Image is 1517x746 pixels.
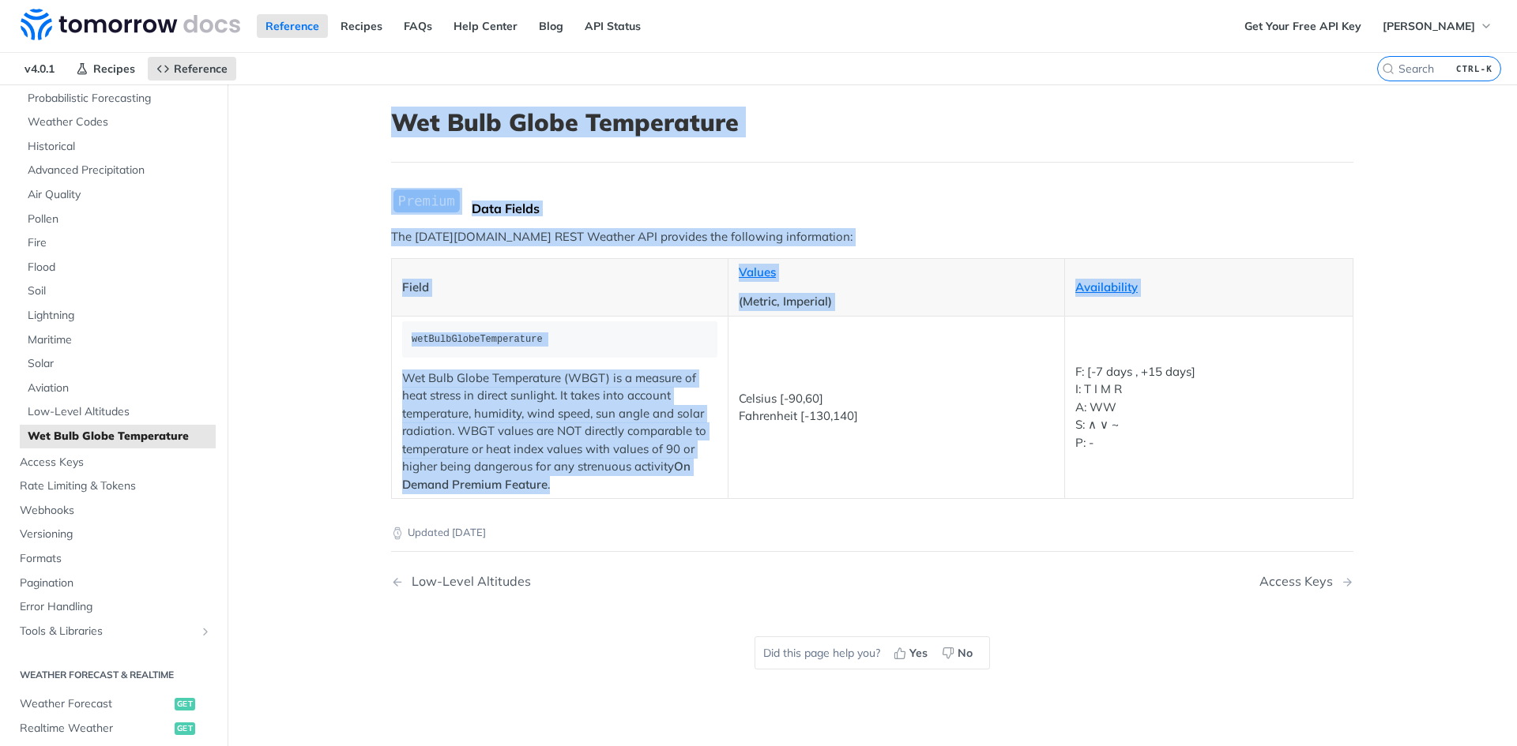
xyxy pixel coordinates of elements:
[28,212,212,227] span: Pollen
[20,624,195,639] span: Tools & Libraries
[12,595,216,619] a: Error Handling
[28,429,212,444] span: Wet Bulb Globe Temperature
[12,547,216,571] a: Formats
[20,551,212,567] span: Formats
[28,380,212,396] span: Aviation
[404,574,531,589] div: Low-Level Altitudes
[888,641,936,665] button: Yes
[175,722,195,735] span: get
[28,187,212,203] span: Air Quality
[402,369,717,494] p: Wet Bulb Globe Temperature (WBGT) is a measure of heat stress in direct sunlight. It takes into a...
[12,572,216,595] a: Pagination
[755,636,990,669] div: Did this page help you?
[1075,279,1138,294] a: Availability
[936,641,981,665] button: No
[148,57,236,81] a: Reference
[28,332,212,348] span: Maritime
[12,668,216,682] h2: Weather Forecast & realtime
[391,574,804,589] a: Previous Page: Low-Level Altitudes
[472,201,1353,216] div: Data Fields
[28,404,212,420] span: Low-Level Altitudes
[20,377,216,400] a: Aviation
[739,390,1054,425] p: Celsius [-90,60] Fahrenheit [-130,140]
[1452,61,1496,77] kbd: CTRL-K
[20,352,216,376] a: Solar
[20,696,171,712] span: Weather Forecast
[12,474,216,498] a: Rate Limiting & Tokens
[402,279,717,297] p: Field
[20,527,212,542] span: Versioning
[20,721,171,737] span: Realtime Weather
[402,459,691,492] strong: On Demand Premium Feature
[257,14,328,38] a: Reference
[958,645,973,662] span: No
[16,57,63,81] span: v4.0.1
[28,91,212,107] span: Probabilistic Forecasting
[395,14,441,38] a: FAQs
[391,108,1353,137] h1: Wet Bulb Globe Temperature
[1259,574,1353,589] a: Next Page: Access Keys
[20,478,212,494] span: Rate Limiting & Tokens
[20,400,216,424] a: Low-Level Altitudes
[20,208,216,231] a: Pollen
[28,283,212,299] span: Soil
[20,231,216,255] a: Fire
[93,62,135,76] span: Recipes
[391,558,1353,605] nav: Pagination Controls
[20,304,216,328] a: Lightning
[1382,62,1395,75] svg: Search
[28,356,212,372] span: Solar
[28,235,212,251] span: Fire
[20,183,216,207] a: Air Quality
[1236,14,1370,38] a: Get Your Free API Key
[28,139,212,155] span: Historical
[199,625,212,638] button: Show subpages for Tools & Libraries
[21,9,240,40] img: Tomorrow.io Weather API Docs
[391,525,1353,541] p: Updated [DATE]
[20,135,216,159] a: Historical
[12,692,216,716] a: Weather Forecastget
[20,599,212,615] span: Error Handling
[20,575,212,591] span: Pagination
[20,455,212,470] span: Access Keys
[12,451,216,474] a: Access Keys
[391,228,1353,246] p: The [DATE][DOMAIN_NAME] REST Weather API provides the following information:
[1383,19,1475,33] span: [PERSON_NAME]
[20,279,216,303] a: Soil
[28,163,212,178] span: Advanced Precipitation
[175,698,195,710] span: get
[1075,363,1342,452] p: F: [-7 days , +15 days] I: T I M R A: WW S: ∧ ∨ ~ P: -
[739,264,776,279] a: Values
[1259,574,1341,589] div: Access Keys
[67,57,144,81] a: Recipes
[412,334,543,345] span: wetBulbGlobeTemperature
[909,645,928,662] span: Yes
[12,499,216,523] a: Webhooks
[20,87,216,111] a: Probabilistic Forecasting
[576,14,649,38] a: API Status
[1374,14,1501,38] button: [PERSON_NAME]
[530,14,572,38] a: Blog
[20,328,216,352] a: Maritime
[20,256,216,279] a: Flood
[28,114,212,130] span: Weather Codes
[739,293,1054,311] p: (Metric, Imperial)
[28,308,212,324] span: Lightning
[12,717,216,740] a: Realtime Weatherget
[20,111,216,134] a: Weather Codes
[28,260,212,276] span: Flood
[20,159,216,182] a: Advanced Precipitation
[332,14,391,38] a: Recipes
[20,503,212,519] span: Webhooks
[445,14,526,38] a: Help Center
[12,523,216,546] a: Versioning
[12,620,216,643] a: Tools & LibrariesShow subpages for Tools & Libraries
[20,425,216,448] a: Wet Bulb Globe Temperature
[174,62,228,76] span: Reference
